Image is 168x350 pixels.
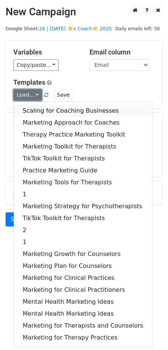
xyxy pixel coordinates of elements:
a: Marketing for Therapists and Counselors [14,320,152,332]
h5: Variables [13,48,78,56]
a: Marketing Toolkit for Therapists [14,141,152,153]
a: Marketing for Therapy Practices [14,332,152,344]
h5: Email column [90,48,155,56]
h2: New Campaign [6,6,162,18]
span: Daily emails left: 50 [113,25,162,33]
a: Templates [13,78,45,86]
a: Send [6,212,30,226]
a: Marketing Tools for Therapists [14,176,152,188]
a: 26 | [DATE] ☀️x Coach☀️ 2025 [39,26,112,31]
button: Save [54,89,73,101]
a: 2 [14,224,152,236]
a: Marketing Plan for Counselors [14,260,152,272]
a: Practice Marketing Guide [14,165,152,176]
a: Load... [13,89,42,101]
a: Scaling for Coaching Businesses [14,105,152,117]
a: Marketing Strategy for Psychotherapists [14,200,152,212]
a: Marketing for Clinical Practices [14,272,152,284]
a: TikTok Toolkit for Therapists [14,153,152,165]
a: Daily emails left: 50 [113,26,162,31]
a: Marketing for Clinical Practitioners [14,284,152,296]
a: Marketing Growth for Counselors [14,248,152,260]
small: Google Sheet: [6,26,112,31]
a: TikTok Toolkit for Therapists [14,212,152,224]
a: Therapy Practice Marketing Toolkit [14,129,152,141]
a: 1 [14,188,152,200]
iframe: Chat Widget [131,314,168,350]
a: 1 [14,236,152,248]
a: Mental Health Marketing Ideas [14,308,152,320]
a: Mental Health Marketing Ideas [14,296,152,308]
a: Marketing Approach for Coaches [14,117,152,129]
a: Copy/paste... [13,59,59,71]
